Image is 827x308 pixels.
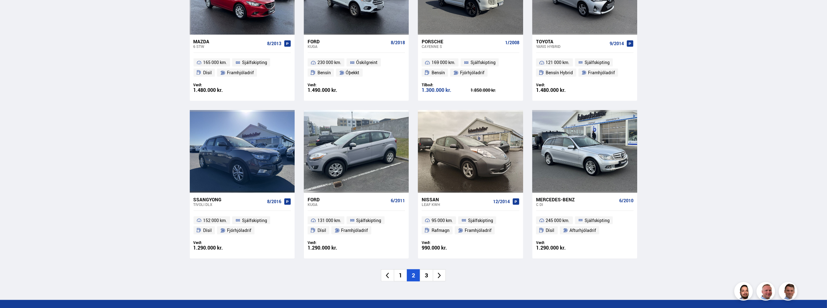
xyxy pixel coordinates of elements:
div: Nissan [422,197,490,202]
li: 3 [420,269,433,281]
div: Verð: [536,240,585,245]
div: C DI [536,202,617,207]
div: Verð: [536,83,585,87]
div: Yaris HYBRID [536,44,607,49]
span: Rafmagn [432,227,450,234]
a: Ssangyong Tivoli DLX 8/2016 152 000 km. Sjálfskipting Dísil Fjórhjóladrif Verð: 1.290.000 kr. [190,193,295,259]
div: 1.850.000 kr. [471,88,519,92]
div: 1.290.000 kr. [536,245,585,250]
span: Bensín [432,69,445,76]
span: Afturhjóladrif [569,227,596,234]
span: Framhjóladrif [588,69,615,76]
span: 245 000 km. [546,217,570,224]
div: 1.290.000 kr. [308,245,356,250]
div: 1.490.000 kr. [308,88,356,93]
a: Ford Kuga 6/2011 131 000 km. Sjálfskipting Dísil Framhjóladrif Verð: 1.290.000 kr. [304,193,409,259]
span: 165 000 km. [203,59,227,66]
div: 6 STW [194,44,265,49]
div: Tivoli DLX [194,202,265,207]
span: 8/2013 [267,41,281,46]
span: Bensín [318,69,331,76]
span: 230 000 km. [318,59,341,66]
div: 1.290.000 kr. [194,245,242,250]
a: Mercedes-Benz C DI 6/2010 245 000 km. Sjálfskipting Dísil Afturhjóladrif Verð: 1.290.000 kr. [532,193,637,259]
div: Kuga [308,202,388,207]
span: 152 000 km. [203,217,227,224]
div: Porsche [422,39,502,44]
span: 12/2014 [493,199,510,204]
div: Leaf KWH [422,202,490,207]
span: Dísil [203,69,212,76]
span: 1/2008 [505,40,519,45]
img: siFngHWaQ9KaOqBr.png [757,283,776,302]
div: 1.480.000 kr. [194,88,242,93]
span: 6/2011 [391,198,405,203]
a: Ford Kuga 8/2018 230 000 km. Óskilgreint Bensín Óþekkt Verð: 1.490.000 kr. [304,35,409,101]
span: Sjálfskipting [242,217,267,224]
div: Verð: [194,240,242,245]
div: Verð: [308,83,356,87]
a: Nissan Leaf KWH 12/2014 95 000 km. Sjálfskipting Rafmagn Framhjóladrif Verð: 990.000 kr. [418,193,523,259]
li: 1 [394,269,407,281]
a: Mazda 6 STW 8/2013 165 000 km. Sjálfskipting Dísil Framhjóladrif Verð: 1.480.000 kr. [190,35,295,101]
div: Kuga [308,44,388,49]
span: Sjálfskipting [471,59,496,66]
div: Verð: [308,240,356,245]
span: Sjálfskipting [242,59,267,66]
span: 121 000 km. [546,59,570,66]
div: Ford [308,197,388,202]
div: Toyota [536,39,607,44]
span: Fjórhjóladrif [227,227,251,234]
a: Toyota Yaris HYBRID 9/2014 121 000 km. Sjálfskipting Bensín Hybrid Framhjóladrif Verð: 1.480.000 kr. [532,35,637,101]
span: 8/2018 [391,40,405,45]
div: Tilboð: [422,83,471,87]
span: Sjálfskipting [356,217,382,224]
span: Framhjóladrif [227,69,254,76]
a: Porsche Cayenne S 1/2008 169 000 km. Sjálfskipting Bensín Fjórhjóladrif Tilboð: 1.300.000 kr. 1.8... [418,35,523,101]
div: 1.300.000 kr. [422,88,471,93]
span: 9/2014 [610,41,624,46]
img: FbJEzSuNWCJXmdc-.webp [780,283,798,302]
span: 95 000 km. [432,217,453,224]
span: Bensín Hybrid [546,69,573,76]
div: Verð: [194,83,242,87]
li: 2 [407,269,420,281]
div: Cayenne S [422,44,502,49]
span: Fjórhjóladrif [460,69,484,76]
span: Óþekkt [346,69,360,76]
div: 1.480.000 kr. [536,88,585,93]
span: Sjálfskipting [468,217,493,224]
span: Dísil [546,227,555,234]
div: Ford [308,39,388,44]
div: Verð: [422,240,471,245]
button: Opna LiveChat spjallviðmót [5,2,23,21]
span: Dísil [203,227,212,234]
div: Mercedes-Benz [536,197,617,202]
img: nhp88E3Fdnt1Opn2.png [735,283,754,302]
span: Dísil [318,227,326,234]
div: Ssangyong [194,197,265,202]
span: Óskilgreint [356,59,378,66]
span: 169 000 km. [432,59,455,66]
span: Framhjóladrif [465,227,492,234]
span: Sjálfskipting [585,59,610,66]
span: 8/2016 [267,199,281,204]
span: Framhjóladrif [341,227,368,234]
div: Mazda [194,39,265,44]
div: 990.000 kr. [422,245,471,250]
span: Sjálfskipting [585,217,610,224]
span: 6/2010 [619,198,633,203]
span: 131 000 km. [318,217,341,224]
